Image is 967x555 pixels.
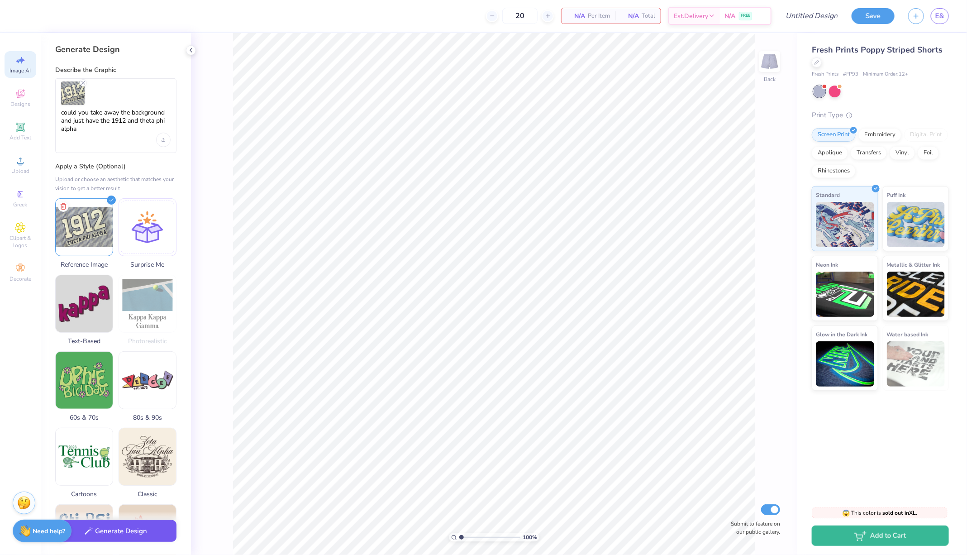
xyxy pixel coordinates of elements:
[80,79,87,86] svg: Remove uploaded image
[621,11,639,21] span: N/A
[5,234,36,249] span: Clipart & logos
[887,202,945,247] img: Puff Ink
[882,509,916,517] strong: sold out in XL
[852,8,895,24] button: Save
[588,11,610,21] span: Per Item
[10,134,31,141] span: Add Text
[842,509,850,517] span: 😱
[55,520,176,542] button: Generate Design
[10,275,31,282] span: Decorate
[14,201,28,208] span: Greek
[812,146,848,160] div: Applique
[812,110,949,120] div: Print Type
[816,190,840,200] span: Standard
[55,413,113,422] span: 60s & 70s
[851,146,887,160] div: Transfers
[119,428,176,485] img: Classic
[887,260,940,269] span: Metallic & Glitter Ink
[816,202,874,247] img: Standard
[935,11,944,21] span: E&
[55,162,176,171] label: Apply a Style (Optional)
[812,164,856,178] div: Rhinestones
[764,75,776,83] div: Back
[863,71,908,78] span: Minimum Order: 12 +
[61,109,171,133] textarea: could you take away the background and just have the 1912 and theta phi alpha
[119,489,176,499] span: Classic
[33,527,66,536] strong: Need help?
[119,413,176,422] span: 80s & 90s
[10,67,31,74] span: Image AI
[61,81,85,105] img: Upload 1
[904,128,948,142] div: Digital Print
[55,260,113,269] span: Reference Image
[887,341,945,387] img: Water based Ink
[674,11,708,21] span: Est. Delivery
[56,428,113,485] img: Cartoons
[842,509,917,517] span: This color is .
[816,260,838,269] span: Neon Ink
[56,275,113,332] img: Text-Based
[887,330,929,339] span: Water based Ink
[56,199,113,256] img: Upload reference
[55,44,176,55] div: Generate Design
[724,11,735,21] span: N/A
[119,336,176,346] span: Photorealistic
[918,146,939,160] div: Foil
[812,44,943,55] span: Fresh Prints Poppy Striped Shorts
[55,175,176,193] div: Upload or choose an aesthetic that matches your vision to get a better result
[931,8,949,24] a: E&
[55,489,113,499] span: Cartoons
[156,133,171,147] div: Upload image
[119,275,176,332] img: Photorealistic
[816,330,867,339] span: Glow in the Dark Ink
[523,533,537,541] span: 100 %
[741,13,750,19] span: FREE
[56,352,113,409] img: 60s & 70s
[119,260,176,269] span: Surprise Me
[843,71,858,78] span: # FP93
[55,336,113,346] span: Text-Based
[726,520,780,536] label: Submit to feature on our public gallery.
[816,341,874,387] img: Glow in the Dark Ink
[55,66,176,75] label: Describe the Graphic
[761,53,779,71] img: Back
[642,11,655,21] span: Total
[858,128,901,142] div: Embroidery
[812,526,949,546] button: Add to Cart
[778,7,845,25] input: Untitled Design
[119,352,176,409] img: 80s & 90s
[890,146,915,160] div: Vinyl
[816,272,874,317] img: Neon Ink
[812,71,838,78] span: Fresh Prints
[812,128,856,142] div: Screen Print
[887,272,945,317] img: Metallic & Glitter Ink
[11,167,29,175] span: Upload
[502,8,538,24] input: – –
[567,11,585,21] span: N/A
[10,100,30,108] span: Designs
[887,190,906,200] span: Puff Ink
